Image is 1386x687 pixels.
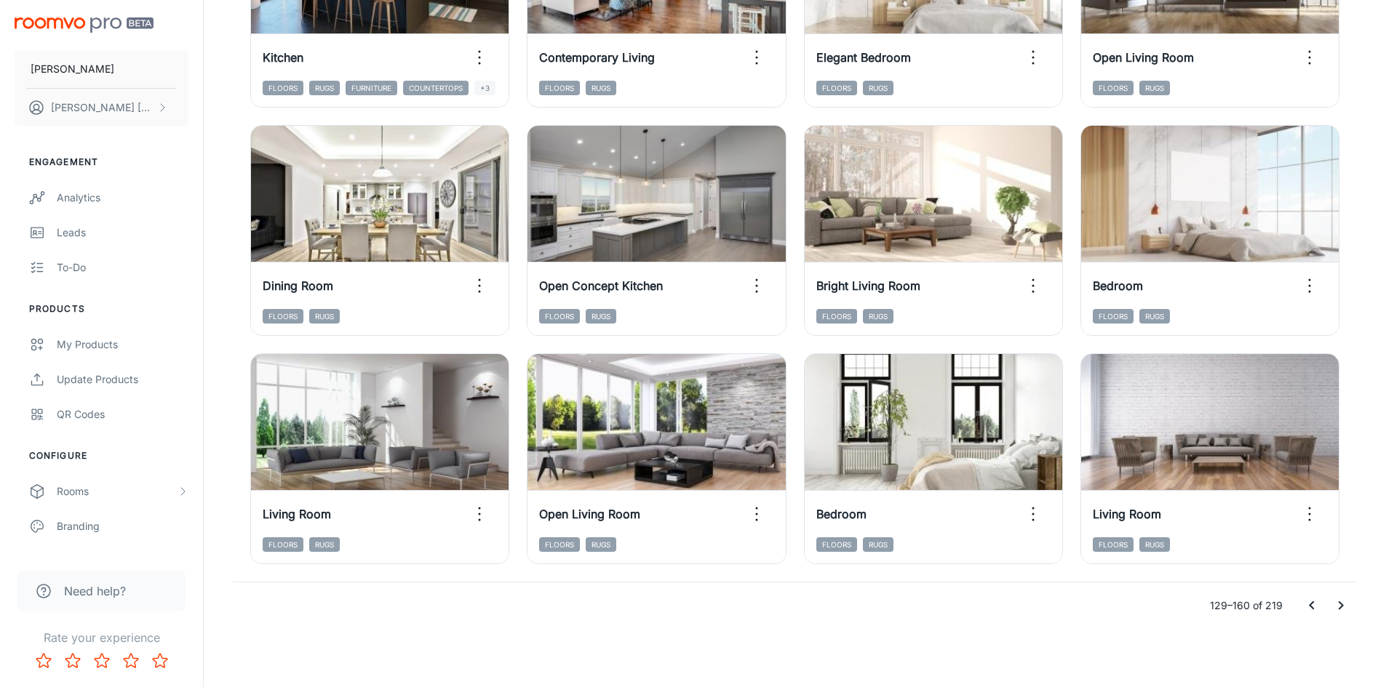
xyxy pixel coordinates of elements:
button: [PERSON_NAME] [15,50,188,88]
span: Rugs [1139,537,1170,552]
h6: Bedroom [1093,277,1143,294]
div: Leads [57,225,188,241]
div: Branding [57,518,188,534]
div: To-do [57,260,188,276]
button: Rate 1 star [29,646,58,675]
span: Rugs [586,309,616,324]
span: Furniture [346,81,397,95]
span: Rugs [863,309,893,324]
div: Texts [57,553,188,569]
p: [PERSON_NAME] [31,61,114,77]
h6: Kitchen [263,49,303,66]
h6: Bedroom [816,505,867,523]
h6: Dining Room [263,277,333,294]
span: Rugs [309,537,340,552]
span: Rugs [863,81,893,95]
p: 129–160 of 219 [1210,598,1283,614]
h6: Living Room [1093,505,1161,523]
h6: Bright Living Room [816,277,920,294]
span: Floors [816,537,857,552]
p: [PERSON_NAME] [PERSON_NAME] [51,100,154,116]
span: Floors [539,81,580,95]
span: Rugs [1139,309,1170,324]
span: Need help? [64,582,126,600]
h6: Contemporary Living [539,49,655,66]
span: Floors [263,81,303,95]
span: Floors [539,537,580,552]
h6: Open Living Room [1093,49,1194,66]
h6: Open Concept Kitchen [539,277,663,294]
span: Floors [816,81,857,95]
h6: Living Room [263,505,331,523]
h6: Open Living Room [539,505,640,523]
span: Floors [539,309,580,324]
span: Countertops [403,81,469,95]
span: Floors [263,309,303,324]
button: Go to next page [1326,591,1355,620]
div: Update Products [57,371,188,387]
span: Floors [263,537,303,552]
div: Rooms [57,483,177,499]
div: My Products [57,337,188,353]
span: Floors [816,309,857,324]
button: Rate 2 star [58,646,87,675]
span: Rugs [309,81,340,95]
button: Rate 4 star [116,646,146,675]
div: QR Codes [57,406,188,422]
span: Rugs [309,309,340,324]
span: Rugs [863,537,893,552]
button: Rate 3 star [87,646,116,675]
button: Rate 5 star [146,646,175,675]
span: Rugs [1139,81,1170,95]
span: Floors [1093,537,1134,552]
span: Rugs [586,81,616,95]
span: Floors [1093,309,1134,324]
span: +3 [474,81,495,95]
p: Rate your experience [12,629,191,646]
div: Analytics [57,190,188,206]
span: Rugs [586,537,616,552]
span: Floors [1093,81,1134,95]
h6: Elegant Bedroom [816,49,911,66]
button: [PERSON_NAME] [PERSON_NAME] [15,89,188,126]
img: Roomvo PRO Beta [15,17,154,33]
button: Go to previous page [1297,591,1326,620]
